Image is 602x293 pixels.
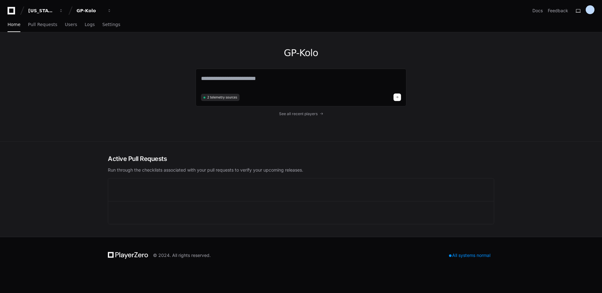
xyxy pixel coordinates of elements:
span: Users [65,23,77,26]
div: © 2024. All rights reserved. [153,252,211,258]
span: See all recent players [279,111,318,116]
button: [US_STATE] Pacific [26,5,66,16]
div: [US_STATE] Pacific [28,8,55,14]
span: Settings [102,23,120,26]
div: GP-Kolo [77,8,103,14]
button: Feedback [548,8,568,14]
div: All systems normal [445,251,494,260]
span: 2 telemetry sources [207,95,237,100]
button: GP-Kolo [74,5,114,16]
span: Pull Requests [28,23,57,26]
a: Logs [85,18,95,32]
a: Users [65,18,77,32]
a: Pull Requests [28,18,57,32]
h2: Active Pull Requests [108,154,494,163]
h1: GP-Kolo [196,47,406,59]
span: Home [8,23,20,26]
a: See all recent players [196,111,406,116]
a: Home [8,18,20,32]
span: Logs [85,23,95,26]
p: Run through the checklists associated with your pull requests to verify your upcoming releases. [108,167,494,173]
a: Settings [102,18,120,32]
a: Docs [532,8,543,14]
